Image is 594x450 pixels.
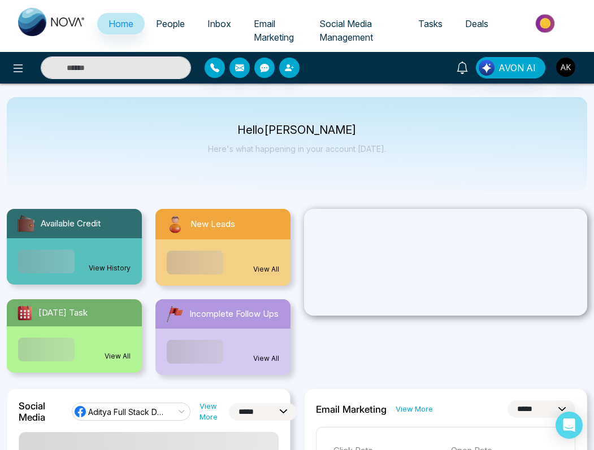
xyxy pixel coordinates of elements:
span: Inbox [207,18,231,29]
span: Deals [465,18,488,29]
a: View All [253,353,279,364]
span: People [156,18,185,29]
a: Social Media Management [308,13,407,48]
img: newLeads.svg [164,213,186,235]
a: Email Marketing [242,13,308,48]
button: AVON AI [476,57,545,78]
div: Open Intercom Messenger [556,412,583,439]
span: Incomplete Follow Ups [189,308,279,321]
span: Aditya Full Stack Developer [88,407,167,417]
img: User Avatar [556,58,575,77]
a: Home [97,13,145,34]
a: Inbox [196,13,242,34]
span: Available Credit [41,217,101,230]
p: Here's what happening in your account [DATE]. [208,144,386,154]
img: Market-place.gif [505,11,587,36]
img: Nova CRM Logo [18,8,86,36]
a: People [145,13,196,34]
a: Deals [454,13,500,34]
img: Lead Flow [479,60,495,76]
a: Incomplete Follow UpsView All [149,299,297,375]
h2: Email Marketing [316,404,387,415]
h2: Social Media [19,400,63,423]
span: [DATE] Task [38,307,88,320]
span: Email Marketing [254,18,294,43]
span: New Leads [190,218,235,231]
img: availableCredit.svg [16,213,36,234]
span: AVON AI [498,61,536,75]
a: New LeadsView All [149,209,297,286]
a: View All [105,351,131,361]
img: todayTask.svg [16,304,34,322]
a: View More [200,401,229,422]
a: Tasks [407,13,454,34]
a: View History [89,263,131,273]
a: View More [396,404,433,414]
span: Home [109,18,133,29]
span: Social Media Management [319,18,373,43]
p: Hello [PERSON_NAME] [208,125,386,135]
img: followUps.svg [164,304,185,324]
a: View All [253,264,279,274]
span: Tasks [418,18,443,29]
